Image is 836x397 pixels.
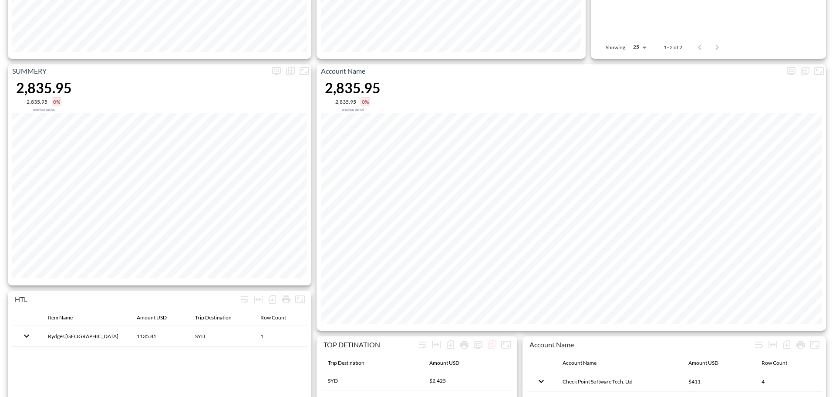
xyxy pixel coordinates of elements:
span: Display settings [471,338,485,352]
div: 2,835.95 [16,79,72,96]
p: Showing [606,44,625,51]
div: Row Count [762,358,787,368]
span: Amount USD [429,358,471,368]
span: Row Count [762,358,799,368]
div: HTL [15,295,237,303]
span: Account Name [563,358,608,368]
button: more [784,64,798,78]
span: Item Name [48,312,84,323]
p: SUMMERY [8,66,270,76]
span: Row Count [260,312,297,323]
button: Fullscreen [812,64,826,78]
button: Fullscreen [293,292,307,306]
div: 25 [629,41,650,53]
div: Wrap text [752,338,766,352]
button: expand row [19,329,34,343]
div: TOP DETINATION [324,340,415,349]
div: 0% [361,97,370,106]
span: Amount USD [137,312,178,323]
div: Account Name [563,358,597,368]
p: 1–2 of 2 [664,44,682,51]
div: 0% [52,97,61,106]
div: Toggle table layout between fixed and auto (default: auto) [429,338,443,352]
th: $411 [681,371,755,392]
div: Number of rows selected for download: 1 [265,292,279,306]
button: Fullscreen [499,338,513,352]
div: Compared to previous period [16,106,72,112]
th: 1135.81 [130,326,188,346]
div: Amount USD [688,358,718,368]
p: Account Name [317,66,784,76]
div: 2,835.95 [335,98,356,105]
span: Amount USD [688,358,730,368]
div: Item Name [48,312,73,323]
span: Trip Destination [195,312,243,323]
button: expand row [534,374,549,389]
th: Check Point Software Tech. Ltd [556,371,681,392]
span: Display settings [784,64,798,78]
div: Wrap text [237,292,251,306]
div: Account Name [529,340,752,349]
div: Trip Destination [328,358,364,368]
div: Print [279,292,293,306]
div: 2,835.95 [325,79,381,96]
th: Rydges World Square Sydney [41,326,130,346]
th: SYD [188,326,253,346]
div: 2,835.95 [27,98,47,105]
div: Toggle table layout between fixed and auto (default: auto) [766,338,780,352]
th: SYD [321,371,422,390]
div: Show chart as table [485,338,499,352]
button: more [471,338,485,352]
div: Print [794,338,808,352]
div: Show chart as table [798,64,812,78]
div: Toggle table layout between fixed and auto (default: auto) [251,292,265,306]
div: Show chart as table [283,64,297,78]
div: Wrap text [415,338,429,352]
th: $2,425 [422,371,513,390]
div: Row Count [260,312,286,323]
button: Fullscreen [808,338,822,352]
button: more [270,64,283,78]
th: 4 [755,371,822,392]
th: 1 [253,326,307,346]
div: Number of rows selected for download: 2 [780,338,794,352]
div: Compared to previous period [325,106,381,112]
span: Display settings [270,64,283,78]
span: Trip Destination [328,358,376,368]
button: Fullscreen [297,64,311,78]
div: Amount USD [137,312,167,323]
div: Amount USD [429,358,459,368]
div: Trip Destination [195,312,232,323]
div: Print [457,338,471,352]
div: Number of rows selected for download: 2 [443,338,457,352]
